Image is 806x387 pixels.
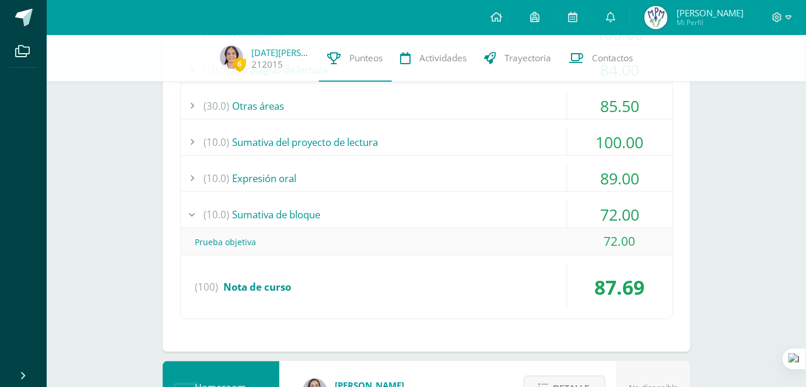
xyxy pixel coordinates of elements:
div: Otras áreas [181,93,672,119]
span: (10.0) [204,165,230,191]
img: 14b6f9600bbeae172fd7f038d3506a01.png [220,46,243,69]
span: (10.0) [204,201,230,228]
div: 87.69 [567,265,672,309]
a: Contactos [560,35,642,82]
a: Punteos [319,35,392,82]
span: Nota de curso [224,280,292,294]
div: Prueba objetiva [181,229,672,255]
span: Punteos [350,52,383,64]
span: [PERSON_NAME] [677,7,744,19]
div: 72.00 [567,228,672,254]
a: Actividades [392,35,476,82]
a: 212015 [252,58,283,71]
span: 6 [233,57,246,71]
span: Actividades [420,52,467,64]
span: Mi Perfil [677,18,744,27]
span: (10.0) [204,129,230,155]
div: 100.00 [567,129,672,155]
div: 72.00 [567,201,672,228]
span: Contactos [593,52,633,64]
div: 85.50 [567,93,672,119]
a: [DATE][PERSON_NAME] [252,47,310,58]
a: Trayectoria [476,35,560,82]
div: Sumativa de bloque [181,201,672,228]
div: Expresión oral [181,165,672,191]
span: (30.0) [204,93,230,119]
span: (100) [195,265,219,309]
span: Trayectoria [505,52,552,64]
div: Sumativa del proyecto de lectura [181,129,672,155]
div: 89.00 [567,165,672,191]
img: 99753301db488abef3517222e3f977fe.png [644,6,668,29]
